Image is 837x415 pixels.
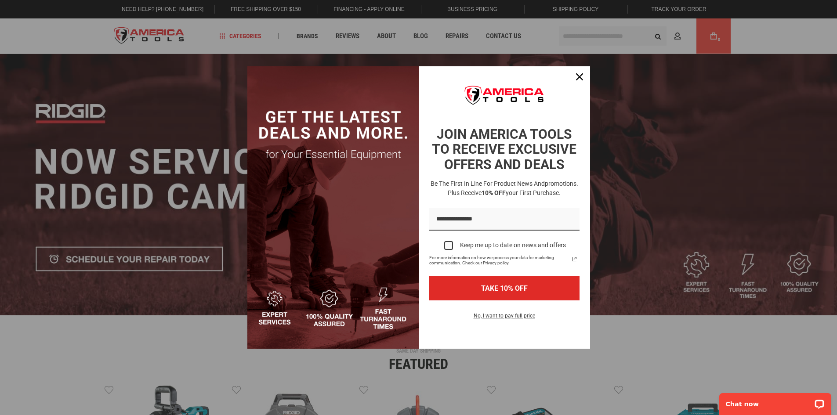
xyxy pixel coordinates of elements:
input: Email field [429,208,580,231]
button: Close [569,66,590,87]
button: No, I want to pay full price [467,311,542,326]
iframe: LiveChat chat widget [714,387,837,415]
svg: close icon [576,73,583,80]
div: Keep me up to date on news and offers [460,242,566,249]
h3: Be the first in line for product news and [428,179,581,198]
strong: JOIN AMERICA TOOLS TO RECEIVE EXCLUSIVE OFFERS AND DEALS [432,126,576,172]
a: Read our Privacy Policy [569,254,580,264]
button: TAKE 10% OFF [429,276,580,300]
span: For more information on how we process your data for marketing communication. Check our Privacy p... [429,255,569,266]
strong: 10% OFF [482,189,506,196]
svg: link icon [569,254,580,264]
